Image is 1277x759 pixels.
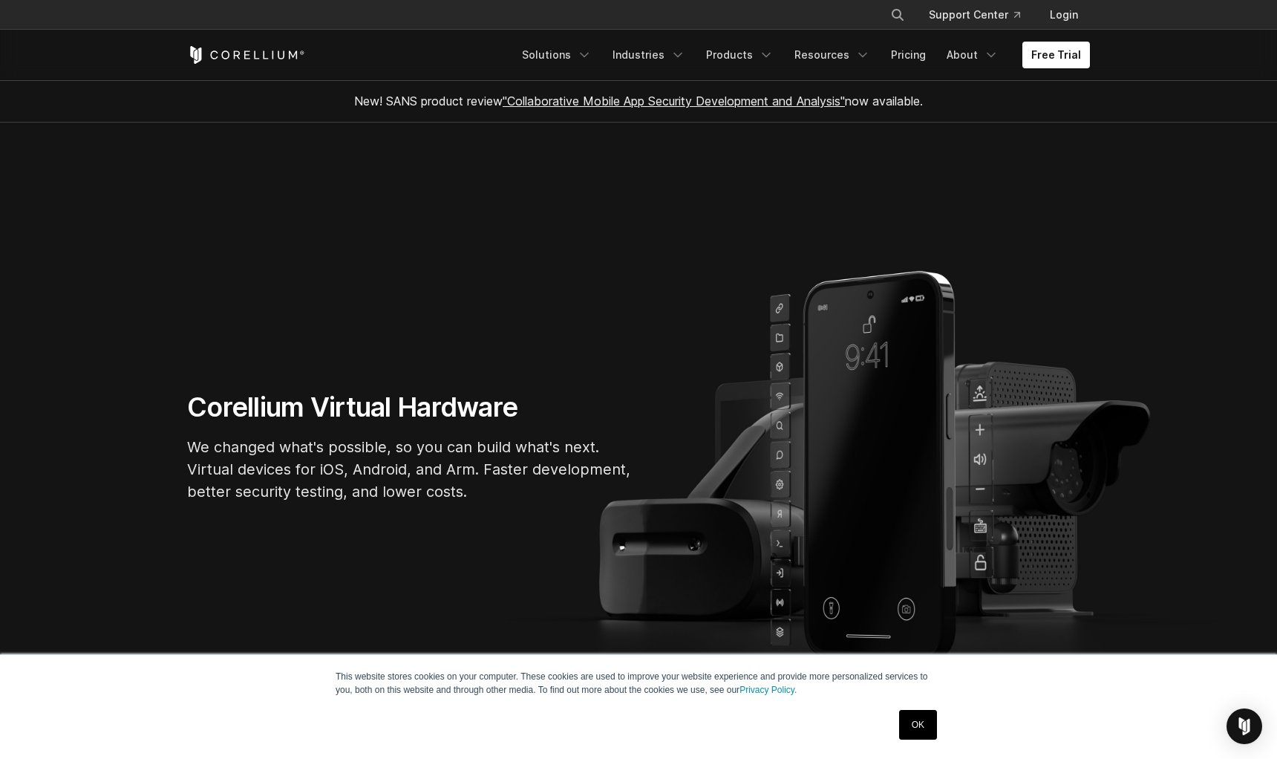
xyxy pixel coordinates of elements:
a: About [938,42,1007,68]
a: Industries [604,42,694,68]
a: Free Trial [1022,42,1090,68]
a: Pricing [882,42,935,68]
a: Login [1038,1,1090,28]
span: New! SANS product review now available. [354,94,923,108]
a: OK [899,710,937,740]
h1: Corellium Virtual Hardware [187,391,633,424]
p: We changed what's possible, so you can build what's next. Virtual devices for iOS, Android, and A... [187,436,633,503]
a: Privacy Policy. [739,685,797,695]
a: Products [697,42,783,68]
a: Solutions [513,42,601,68]
a: Corellium Home [187,46,305,64]
a: "Collaborative Mobile App Security Development and Analysis" [503,94,845,108]
div: Navigation Menu [513,42,1090,68]
button: Search [884,1,911,28]
a: Support Center [917,1,1032,28]
p: This website stores cookies on your computer. These cookies are used to improve your website expe... [336,670,941,697]
div: Open Intercom Messenger [1227,708,1262,744]
a: Resources [786,42,879,68]
div: Navigation Menu [872,1,1090,28]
